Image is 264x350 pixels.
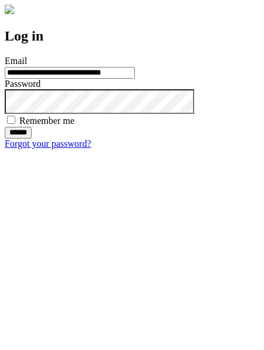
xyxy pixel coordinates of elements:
img: logo-4e3dc11c47720685a147b03b5a06dd966a58ff35d612b21f08c02c0306f2b779.png [5,5,14,14]
h2: Log in [5,28,259,44]
label: Password [5,79,40,89]
label: Remember me [19,116,75,126]
a: Forgot your password? [5,139,91,149]
label: Email [5,56,27,66]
